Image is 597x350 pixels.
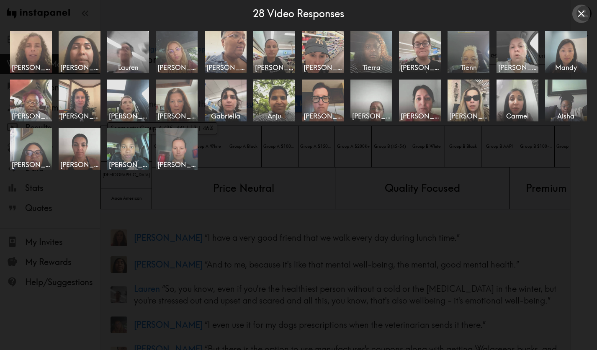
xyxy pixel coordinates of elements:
a: [PERSON_NAME] [10,31,52,73]
a: Tienn [448,31,489,73]
a: [PERSON_NAME] [59,80,100,121]
span: Lauren [109,63,147,72]
span: [PERSON_NAME] [304,63,342,72]
span: [PERSON_NAME] [157,63,196,72]
a: Carmel [497,80,538,121]
a: [PERSON_NAME] [205,31,247,73]
a: [PERSON_NAME] [350,80,392,121]
span: [PERSON_NAME] [60,160,99,169]
a: [PERSON_NAME] [399,80,441,121]
a: [PERSON_NAME] [399,31,441,73]
span: [PERSON_NAME] [449,111,488,121]
a: [PERSON_NAME] [10,128,52,170]
span: [PERSON_NAME] [157,111,196,121]
span: Mandy [547,63,585,72]
a: [PERSON_NAME] [107,80,149,121]
a: [PERSON_NAME] [253,31,295,73]
a: [PERSON_NAME] [497,31,538,73]
span: Anju [255,111,293,121]
span: [PERSON_NAME] [401,63,439,72]
a: [PERSON_NAME] [107,128,149,170]
a: [PERSON_NAME] [156,31,198,73]
span: Tienn [449,63,488,72]
a: [PERSON_NAME] [302,80,344,121]
span: [PERSON_NAME] [157,160,196,169]
h4: 28 Video Responses [253,7,344,21]
a: [PERSON_NAME] [10,80,52,121]
span: [PERSON_NAME] [304,111,342,121]
span: [PERSON_NAME] [109,160,147,169]
a: [PERSON_NAME] [59,31,100,73]
span: [PERSON_NAME] [401,111,439,121]
span: [PERSON_NAME] [498,63,537,72]
a: Gabriella [205,80,247,121]
a: Anju [253,80,295,121]
span: [PERSON_NAME] [109,111,147,121]
span: [PERSON_NAME] [352,111,391,121]
a: [PERSON_NAME] [448,80,489,121]
a: [PERSON_NAME] [59,128,100,170]
span: [PERSON_NAME] [60,111,99,121]
a: Aisha [545,80,587,121]
a: [PERSON_NAME] [302,31,344,73]
span: Carmel [498,111,537,121]
a: Lauren [107,31,149,73]
a: [PERSON_NAME] [156,128,198,170]
span: [PERSON_NAME] [60,63,99,72]
a: Tierra [350,31,392,73]
span: [PERSON_NAME] [12,160,50,169]
span: [PERSON_NAME] [255,63,293,72]
a: [PERSON_NAME] [156,80,198,121]
span: Gabriella [206,111,245,121]
button: Close expanded view [572,5,590,23]
span: [PERSON_NAME] [12,63,50,72]
a: Mandy [545,31,587,73]
span: [PERSON_NAME] [12,111,50,121]
span: Aisha [547,111,585,121]
span: [PERSON_NAME] [206,63,245,72]
span: Tierra [352,63,391,72]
